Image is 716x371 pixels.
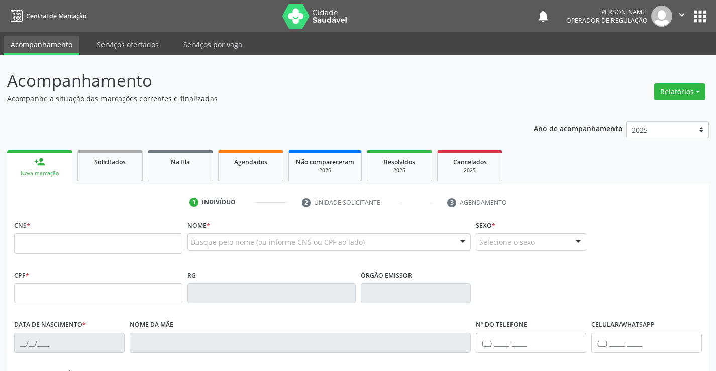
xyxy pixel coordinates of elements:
label: Nome [187,218,210,233]
label: Nome da mãe [130,317,173,333]
div: 2025 [374,167,425,174]
input: (__) _____-_____ [476,333,586,353]
span: Central de Marcação [26,12,86,20]
p: Acompanhe a situação das marcações correntes e finalizadas [7,93,498,104]
div: 2025 [296,167,354,174]
label: Sexo [476,218,495,233]
a: Serviços por vaga [176,36,249,53]
label: Celular/WhatsApp [591,317,655,333]
button:  [672,6,691,27]
label: RG [187,268,196,283]
i:  [676,9,687,20]
span: Solicitados [94,158,126,166]
span: Na fila [171,158,190,166]
div: person_add [34,156,45,167]
div: Indivíduo [202,198,236,207]
label: Órgão emissor [361,268,412,283]
img: img [651,6,672,27]
input: (__) _____-_____ [591,333,702,353]
label: CPF [14,268,29,283]
span: Não compareceram [296,158,354,166]
span: Busque pelo nome (ou informe CNS ou CPF ao lado) [191,237,365,248]
button: Relatórios [654,83,705,100]
span: Agendados [234,158,267,166]
span: Selecione o sexo [479,237,535,248]
p: Acompanhamento [7,68,498,93]
a: Acompanhamento [4,36,79,55]
label: CNS [14,218,30,233]
button: notifications [536,9,550,23]
span: Resolvidos [384,158,415,166]
a: Serviços ofertados [90,36,166,53]
label: Nº do Telefone [476,317,527,333]
div: [PERSON_NAME] [566,8,648,16]
span: Cancelados [453,158,487,166]
div: 2025 [445,167,495,174]
div: 1 [189,198,198,207]
label: Data de nascimento [14,317,86,333]
a: Central de Marcação [7,8,86,24]
div: Nova marcação [14,170,65,177]
input: __/__/____ [14,333,125,353]
button: apps [691,8,709,25]
p: Ano de acompanhamento [534,121,623,134]
span: Operador de regulação [566,16,648,25]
